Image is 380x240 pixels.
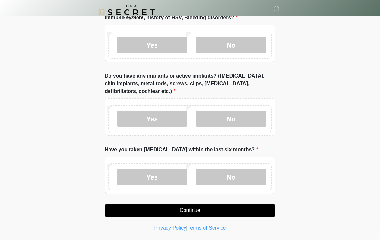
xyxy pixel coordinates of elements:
label: No [196,169,266,185]
label: Yes [117,169,187,185]
a: Terms of Service [187,225,226,231]
button: Continue [105,204,275,217]
img: It's A Secret Med Spa Logo [98,5,155,19]
label: Have you taken [MEDICAL_DATA] within the last six months? [105,146,258,153]
label: Do you have any implants or active implants? ([MEDICAL_DATA], chin implants, metal rods, screws, ... [105,72,275,95]
a: | [186,225,187,231]
a: Privacy Policy [154,225,186,231]
label: Yes [117,37,187,53]
label: No [196,37,266,53]
label: No [196,111,266,127]
label: Yes [117,111,187,127]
